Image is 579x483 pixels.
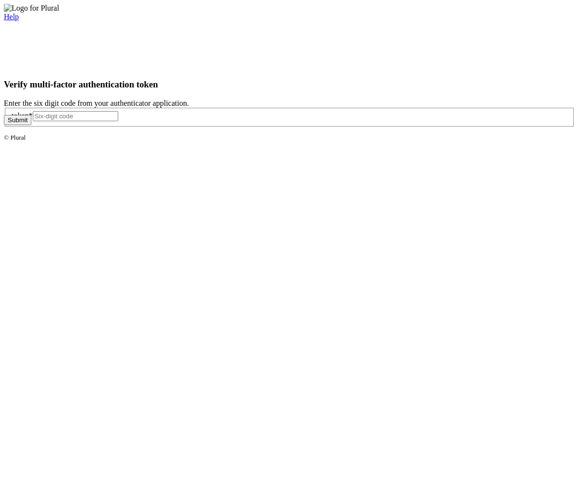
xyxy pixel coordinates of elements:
[4,79,575,90] h3: Verify multi-factor authentication token
[4,115,31,125] button: Submit
[4,134,26,141] small: © Plural
[33,111,118,121] input: Six-digit code
[4,99,575,108] div: Enter the six digit code from your authenticator application.
[4,4,59,13] img: Logo for Plural
[4,13,19,21] a: Help
[12,112,33,120] label: token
